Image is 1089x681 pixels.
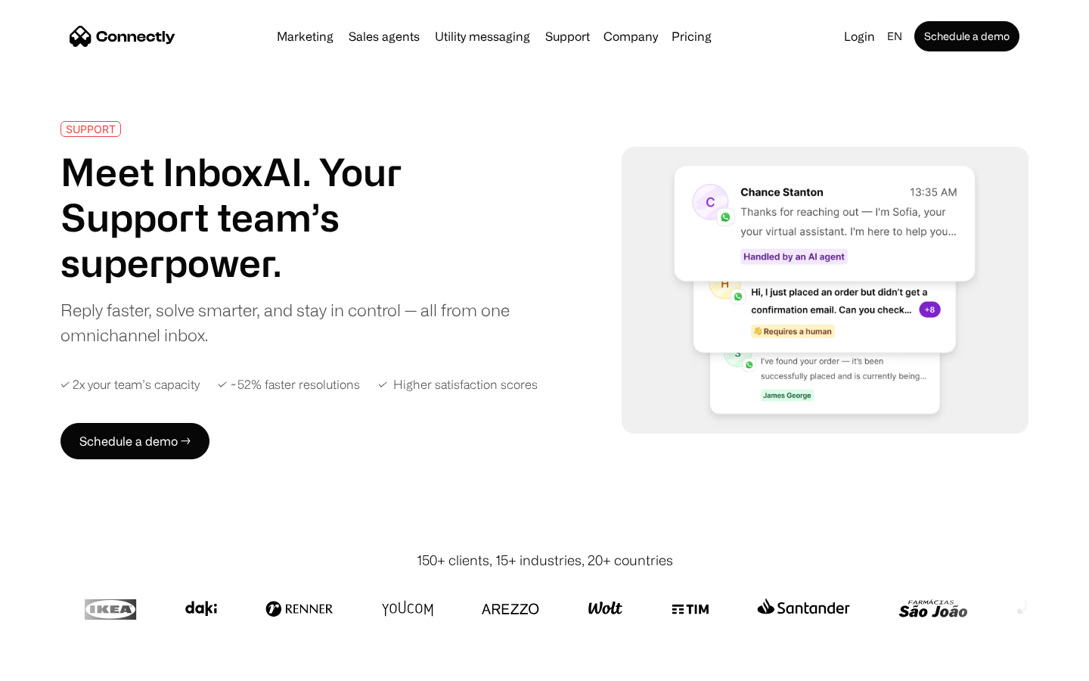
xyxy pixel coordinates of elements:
[603,26,658,47] div: Company
[838,26,881,47] a: Login
[60,378,200,392] div: ✓ 2x your team’s capacity
[60,423,209,459] a: Schedule a demo →
[15,653,91,676] aside: Language selected: English
[914,21,1019,51] a: Schedule a demo
[218,378,360,392] div: ✓ ~52% faster resolutions
[378,378,538,392] div: ✓ Higher satisfaction scores
[60,149,520,285] h1: Meet InboxAI. Your Support team’s superpower.
[30,655,91,676] ul: Language list
[539,30,596,42] a: Support
[417,550,673,571] div: 150+ clients, 15+ industries, 20+ countries
[343,30,426,42] a: Sales agents
[887,26,902,47] div: en
[665,30,718,42] a: Pricing
[66,123,116,135] div: SUPPORT
[60,297,520,347] div: Reply faster, solve smarter, and stay in control — all from one omnichannel inbox.
[429,30,536,42] a: Utility messaging
[271,30,340,42] a: Marketing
